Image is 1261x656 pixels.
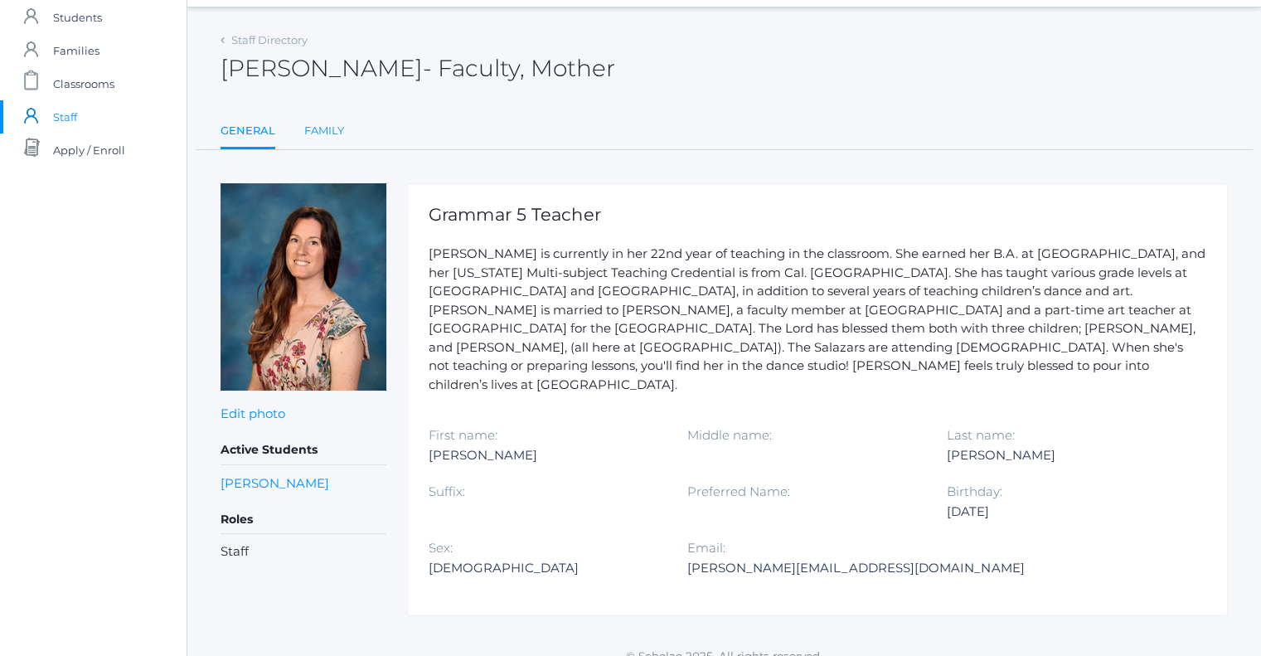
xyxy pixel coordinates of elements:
[53,34,99,67] span: Families
[221,56,615,81] h2: [PERSON_NAME]
[947,445,1181,465] div: [PERSON_NAME]
[231,33,308,46] a: Staff Directory
[687,540,725,556] label: Email:
[423,54,615,82] span: - Faculty, Mother
[687,558,1024,578] div: [PERSON_NAME][EMAIL_ADDRESS][DOMAIN_NAME]
[429,427,497,443] label: First name:
[429,445,662,465] div: [PERSON_NAME]
[53,1,102,34] span: Students
[687,427,772,443] label: Middle name:
[221,542,386,561] li: Staff
[429,483,465,499] label: Suffix:
[429,540,453,556] label: Sex:
[53,100,77,134] span: Staff
[221,114,275,150] a: General
[947,502,1181,522] div: [DATE]
[221,436,386,464] h5: Active Students
[221,506,386,534] h5: Roles
[429,205,1206,224] h1: Grammar 5 Teacher
[429,245,1206,394] p: [PERSON_NAME] is currently in her 22nd year of teaching in the classroom. She earned her B.A. at ...
[221,183,386,391] img: Rebecca Salazar
[429,558,662,578] div: [DEMOGRAPHIC_DATA]
[221,406,285,421] a: Edit photo
[947,427,1015,443] label: Last name:
[947,483,1002,499] label: Birthday:
[304,114,344,148] a: Family
[687,483,790,499] label: Preferred Name:
[53,67,114,100] span: Classrooms
[53,134,125,167] span: Apply / Enroll
[221,475,329,491] a: [PERSON_NAME]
